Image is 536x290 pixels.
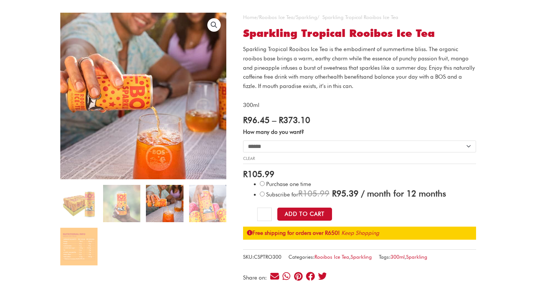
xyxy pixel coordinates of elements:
span: R [298,188,303,198]
img: 5 Reasons to Love Our New BOS Sparkling Rooibos Ice Teas [189,185,226,222]
span: Categories: , [288,252,372,262]
p: 300ml [243,101,476,110]
a: View full-screen image gallery [207,18,221,32]
span: R [279,115,283,125]
input: Product quantity [257,208,272,221]
strong: Free shipping for orders over R650! [247,230,340,236]
div: Share on twitter [317,271,327,281]
span: 105.99 [298,188,329,198]
a: Sparkling [351,254,372,260]
div: Share on pinterest [293,271,303,281]
label: How many do you want? [243,129,304,135]
span: Subscribe for [266,191,446,198]
div: Share on: [243,275,269,281]
p: Sparkling Tropical Rooibos Ice Tea is the embodiment of summertime bliss. The organic rooibos bas... [243,45,476,91]
img: Sparkling Tropical Rooibos Ice Tea - Image 2 [103,185,140,222]
a: Sparkling [406,254,427,260]
div: Share on whatsapp [281,271,291,281]
a: Rooibos Ice Tea [259,14,294,20]
a: health benefits [328,73,363,80]
a: Keep Shopping [341,230,379,236]
span: CSPTRO300 [254,254,281,260]
a: 300ml [390,254,405,260]
button: Add to Cart [277,208,332,221]
span: SKU: [243,252,281,262]
a: Home [243,14,257,20]
bdi: 96.45 [243,115,269,125]
nav: Breadcrumb [243,13,476,22]
a: Clear options [243,156,255,161]
img: Sparkling Tropical Rooibos Ice Tea - Image 5 [60,228,98,265]
img: sparkling tropical rooibos ice tea [60,185,98,222]
img: Sparkling Tropical Rooibos Ice Tea - Image 3 [146,185,183,222]
a: Rooibos Ice Tea [315,254,349,260]
span: 95.39 [332,188,358,198]
span: Purchase one time [266,181,311,187]
h1: Sparkling Tropical Rooibos Ice Tea [243,27,476,40]
span: Tags: , [379,252,427,262]
span: R [332,188,336,198]
span: R [243,115,248,125]
span: R [243,169,248,179]
bdi: 105.99 [243,169,274,179]
a: Sparkling [296,14,317,20]
span: – [272,115,276,125]
input: Subscribe for / month for 12 months [260,192,265,196]
bdi: 373.10 [279,115,310,125]
div: Share on facebook [305,271,315,281]
div: Share on email [269,271,280,281]
input: Purchase one time [260,181,265,186]
span: / month for 12 months [361,188,446,198]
